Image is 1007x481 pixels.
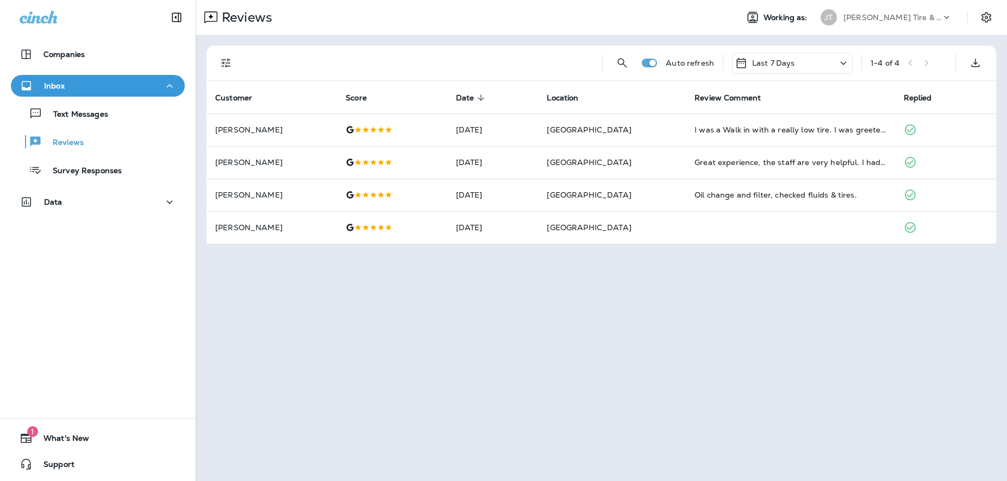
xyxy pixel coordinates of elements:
[42,138,84,148] p: Reviews
[346,93,381,103] span: Score
[215,191,328,199] p: [PERSON_NAME]
[456,93,489,103] span: Date
[11,102,185,125] button: Text Messages
[43,50,85,59] p: Companies
[11,191,185,213] button: Data
[752,59,795,67] p: Last 7 Days
[965,52,986,74] button: Export as CSV
[547,190,631,200] span: [GEOGRAPHIC_DATA]
[11,130,185,153] button: Reviews
[871,59,899,67] div: 1 - 4 of 4
[346,93,367,103] span: Score
[215,52,237,74] button: Filters
[547,157,631,167] span: [GEOGRAPHIC_DATA]
[11,453,185,475] button: Support
[695,93,775,103] span: Review Comment
[447,146,539,179] td: [DATE]
[215,158,328,167] p: [PERSON_NAME]
[27,426,38,437] span: 1
[666,59,714,67] p: Auto refresh
[215,223,328,232] p: [PERSON_NAME]
[904,93,932,103] span: Replied
[456,93,474,103] span: Date
[42,110,108,120] p: Text Messages
[904,93,946,103] span: Replied
[11,427,185,449] button: 1What's New
[44,81,65,90] p: Inbox
[977,8,996,27] button: Settings
[33,460,74,473] span: Support
[611,52,633,74] button: Search Reviews
[764,13,810,22] span: Working as:
[42,166,122,176] p: Survey Responses
[695,124,886,135] div: I was a Walk in with a really low tire. I was greeted politely and was in and out in about an hou...
[547,93,592,103] span: Location
[695,157,886,168] div: Great experience, the staff are very helpful. I had a set of tires replace, the time was quick an...
[447,113,539,146] td: [DATE]
[161,7,192,28] button: Collapse Sidebar
[547,93,578,103] span: Location
[843,13,941,22] p: [PERSON_NAME] Tire & Auto
[217,9,272,26] p: Reviews
[215,93,266,103] span: Customer
[215,125,328,134] p: [PERSON_NAME]
[695,189,886,200] div: Oil change and filter, checked fluids & tires.
[695,93,761,103] span: Review Comment
[547,223,631,232] span: [GEOGRAPHIC_DATA]
[547,125,631,135] span: [GEOGRAPHIC_DATA]
[447,179,539,211] td: [DATE]
[11,159,185,181] button: Survey Responses
[447,211,539,244] td: [DATE]
[11,75,185,97] button: Inbox
[44,198,62,206] p: Data
[821,9,837,26] div: JT
[215,93,252,103] span: Customer
[11,43,185,65] button: Companies
[33,434,89,447] span: What's New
